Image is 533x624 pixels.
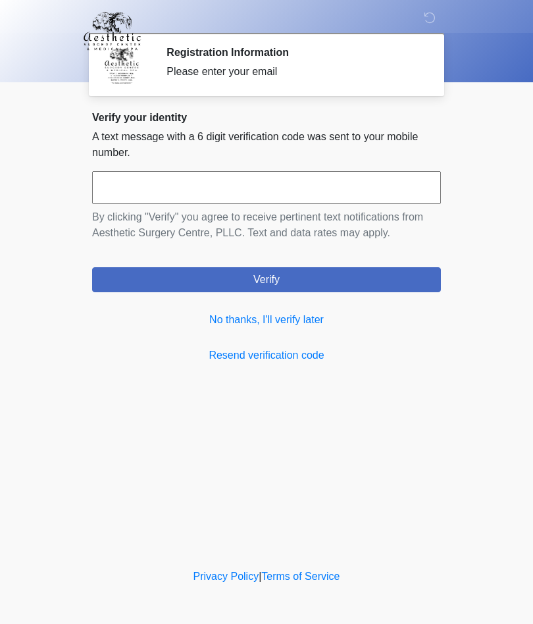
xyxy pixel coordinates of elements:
[193,571,259,582] a: Privacy Policy
[259,571,261,582] a: |
[92,111,441,124] h2: Verify your identity
[92,267,441,292] button: Verify
[261,571,340,582] a: Terms of Service
[79,10,145,52] img: Aesthetic Surgery Centre, PLLC Logo
[92,312,441,328] a: No thanks, I'll verify later
[92,129,441,161] p: A text message with a 6 digit verification code was sent to your mobile number.
[166,64,421,80] div: Please enter your email
[102,46,141,86] img: Agent Avatar
[92,348,441,363] a: Resend verification code
[92,209,441,241] p: By clicking "Verify" you agree to receive pertinent text notifications from Aesthetic Surgery Cen...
